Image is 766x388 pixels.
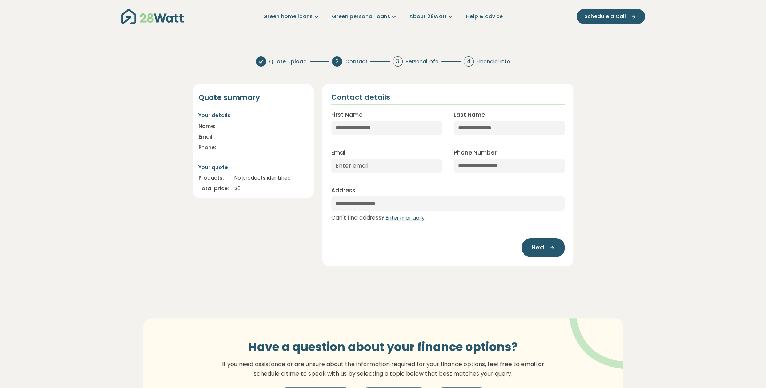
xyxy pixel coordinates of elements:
[198,93,308,102] h4: Quote summary
[218,340,549,354] h3: Have a question about your finance options?
[464,56,474,67] div: 4
[331,148,347,157] label: Email
[454,148,497,157] label: Phone Number
[234,185,308,192] div: $ 0
[345,58,367,65] span: Contact
[522,238,565,257] button: Next
[550,298,645,369] img: vector
[218,360,549,378] p: If you need assistance or are unsure about the information required for your finance options, fee...
[331,186,356,195] label: Address
[121,7,645,26] nav: Main navigation
[331,93,390,101] h2: Contact details
[121,9,184,24] img: 28Watt
[477,58,510,65] span: Financial Info
[332,13,398,20] a: Green personal loans
[454,111,485,119] label: Last Name
[198,185,229,192] div: Total price:
[269,58,307,65] span: Quote Upload
[409,13,454,20] a: About 28Watt
[331,214,565,222] div: Can't find address?
[730,353,766,388] iframe: Chat Widget
[331,111,362,119] label: First Name
[198,174,229,182] div: Products:
[393,56,403,67] div: 3
[198,133,216,141] div: Email:
[263,13,320,20] a: Green home loans
[198,123,216,130] div: Name:
[198,144,216,151] div: Phone:
[198,111,308,119] p: Your details
[331,159,442,173] input: Enter email
[332,56,342,67] div: 2
[577,9,645,24] button: Schedule a Call
[585,13,626,20] span: Schedule a Call
[386,214,425,222] button: Enter manually
[198,163,308,171] p: Your quote
[406,58,438,65] span: Personal Info
[466,13,503,20] a: Help & advice
[531,243,544,252] span: Next
[234,174,308,182] div: No products identified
